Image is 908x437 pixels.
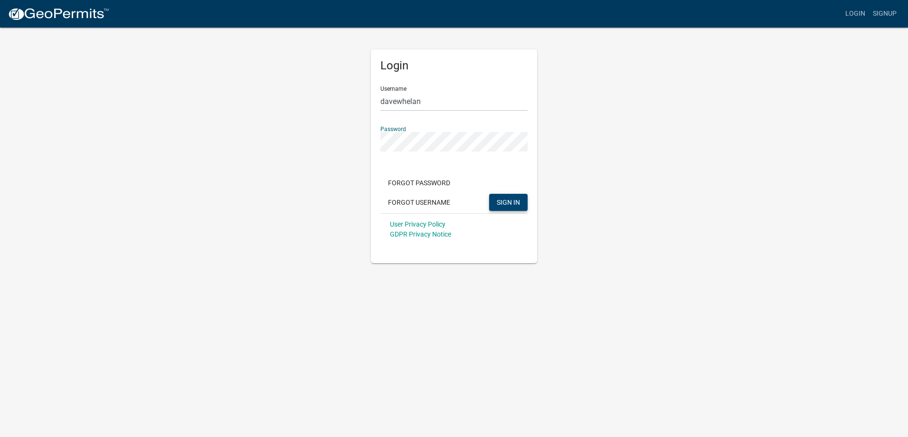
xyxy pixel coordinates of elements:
[842,5,869,23] a: Login
[380,174,458,191] button: Forgot Password
[390,230,451,238] a: GDPR Privacy Notice
[489,194,528,211] button: SIGN IN
[390,220,445,228] a: User Privacy Policy
[497,198,520,206] span: SIGN IN
[380,59,528,73] h5: Login
[869,5,900,23] a: Signup
[380,194,458,211] button: Forgot Username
